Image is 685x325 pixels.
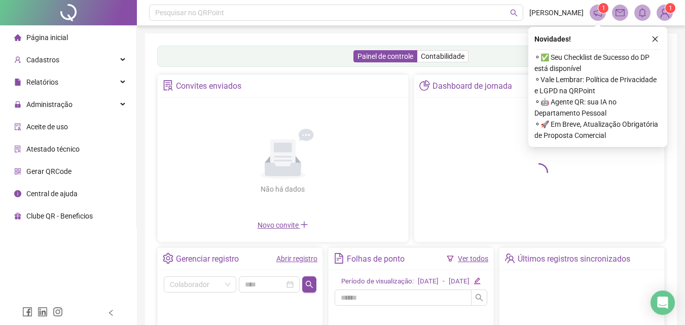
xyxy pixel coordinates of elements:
span: setting [163,253,173,264]
div: Folhas de ponto [347,250,405,268]
div: Convites enviados [176,78,241,95]
span: team [504,253,515,264]
span: ⚬ 🤖 Agente QR: sua IA no Departamento Pessoal [534,96,661,119]
span: left [107,309,115,316]
span: loading [527,160,552,185]
span: mail [616,8,625,17]
div: Open Intercom Messenger [651,291,675,315]
div: - [443,276,445,287]
a: Abrir registro [276,255,317,263]
span: file [14,79,21,86]
a: Ver todos [458,255,488,263]
span: Gerar QRCode [26,167,71,175]
span: solution [163,80,173,91]
span: [PERSON_NAME] [529,7,584,18]
span: Central de ajuda [26,190,78,198]
div: Últimos registros sincronizados [518,250,630,268]
span: Aceite de uso [26,123,68,131]
span: 1 [669,5,672,12]
span: Contabilidade [421,52,464,60]
span: facebook [22,307,32,317]
span: audit [14,123,21,130]
span: ⚬ 🚀 Em Breve, Atualização Obrigatória de Proposta Comercial [534,119,661,141]
span: linkedin [38,307,48,317]
span: info-circle [14,190,21,197]
span: Administração [26,100,73,109]
span: instagram [53,307,63,317]
span: qrcode [14,168,21,175]
span: Novo convite [258,221,308,229]
span: plus [300,221,308,229]
div: Dashboard de jornada [432,78,512,95]
span: Painel de controle [357,52,413,60]
span: pie-chart [419,80,430,91]
span: Cadastros [26,56,59,64]
span: ⚬ Vale Lembrar: Política de Privacidade e LGPD na QRPoint [534,74,661,96]
span: file-text [334,253,344,264]
span: Atestado técnico [26,145,80,153]
img: 90545 [657,5,672,20]
div: Não há dados [236,184,330,195]
div: Período de visualização: [341,276,414,287]
span: Página inicial [26,33,68,42]
div: [DATE] [418,276,439,287]
span: Clube QR - Beneficios [26,212,93,220]
span: solution [14,146,21,153]
span: user-add [14,56,21,63]
span: search [475,294,483,302]
span: ⚬ ✅ Seu Checklist de Sucesso do DP está disponível [534,52,661,74]
span: 1 [602,5,605,12]
span: Novidades ! [534,33,571,45]
span: home [14,34,21,41]
span: close [652,35,659,43]
span: edit [474,277,480,284]
sup: Atualize o seu contato no menu Meus Dados [665,3,675,13]
span: search [305,280,313,288]
sup: 1 [598,3,608,13]
span: lock [14,101,21,108]
div: [DATE] [449,276,470,287]
span: bell [638,8,647,17]
div: Gerenciar registro [176,250,239,268]
span: Relatórios [26,78,58,86]
span: gift [14,212,21,220]
span: notification [593,8,602,17]
span: search [510,9,518,17]
span: filter [447,255,454,262]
